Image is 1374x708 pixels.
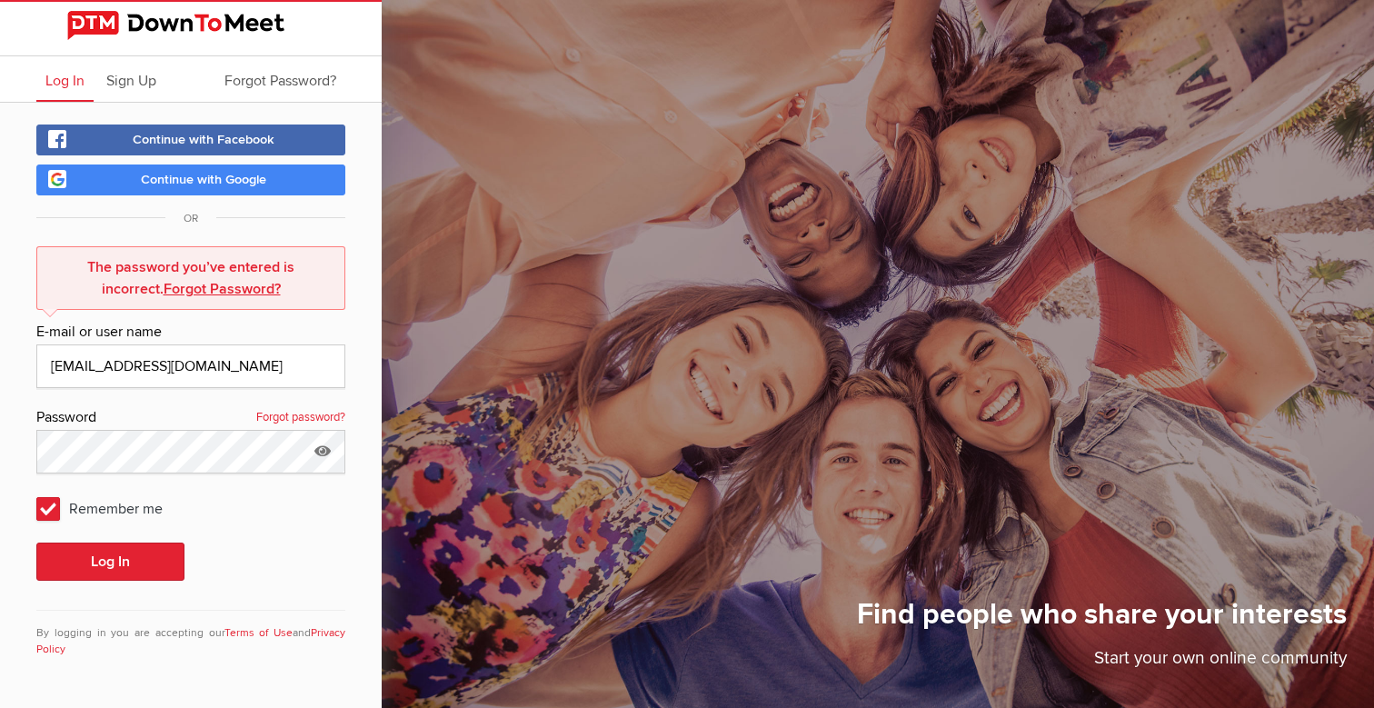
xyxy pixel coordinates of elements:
[36,543,184,581] button: Log In
[36,125,345,155] a: Continue with Facebook
[256,406,345,430] a: Forgot password?
[97,56,165,102] a: Sign Up
[224,626,294,640] a: Terms of Use
[141,172,266,187] span: Continue with Google
[215,56,345,102] a: Forgot Password?
[133,132,274,147] span: Continue with Facebook
[36,321,345,344] div: E-mail or user name
[36,344,345,388] input: Email@address.com
[857,645,1347,681] p: Start your own online community
[36,56,94,102] a: Log In
[45,72,85,90] span: Log In
[224,72,336,90] span: Forgot Password?
[106,72,156,90] span: Sign Up
[36,406,345,430] div: Password
[36,165,345,195] a: Continue with Google
[857,596,1347,645] h1: Find people who share your interests
[36,492,181,524] span: Remember me
[36,610,345,658] div: By logging in you are accepting our and
[165,212,216,225] span: OR
[164,280,281,298] a: Forgot Password?
[67,11,314,40] img: DownToMeet
[46,256,335,300] div: The password you’ve entered is incorrect.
